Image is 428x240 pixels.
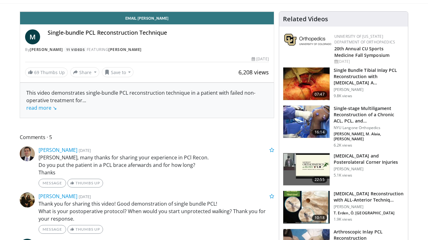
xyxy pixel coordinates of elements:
span: 6,208 views [238,68,269,76]
p: T. Erden, Ö. [GEOGRAPHIC_DATA] [334,211,404,216]
div: This video demonstrates single-bundle PCL reconstruction technique in a patient with failed non-o... [26,89,268,112]
a: [PERSON_NAME] [39,147,77,153]
span: 69 [34,69,39,75]
a: Email [PERSON_NAME] [20,12,274,24]
a: Thumbs Up [67,179,103,187]
span: 16:14 [312,129,327,135]
p: 1.9K views [334,217,352,222]
p: [PERSON_NAME] [334,167,404,172]
a: University of [US_STATE] Department of Orthopaedics [334,34,395,45]
img: 6e5af7b0-aad7-491f-81b5-4ca6605660cd.150x105_q85_crop-smart_upscale.jpg [283,191,330,223]
p: NYU Langone Orthopedics [334,125,404,130]
p: [PERSON_NAME] [334,204,404,209]
span: 10:18 [312,215,327,221]
img: Avatar [20,146,35,161]
img: 355603a8-37da-49b6-856f-e00d7e9307d3.png.150x105_q85_autocrop_double_scale_upscale_version-0.2.png [284,34,331,46]
small: [DATE] [79,147,91,153]
h4: Related Videos [283,15,328,23]
p: [PERSON_NAME] [334,87,404,92]
button: Save to [102,67,134,77]
span: Comments 5 [20,133,274,141]
p: 5.1K views [334,173,352,178]
p: 6.2K views [334,143,352,148]
a: 10:18 [MEDICAL_DATA] Reconstruction with ALL-Anterior Techniq… [PERSON_NAME] T. Erden, Ö. [GEOGRA... [283,191,404,224]
a: 22:55 [MEDICAL_DATA] and Posterolateral Corner Injuries [PERSON_NAME] 5.1K views [283,153,404,186]
div: [DATE] [252,56,269,62]
a: [PERSON_NAME] [30,47,63,52]
div: [DATE] [334,59,403,64]
p: [PERSON_NAME], many thanks for sharing your experience in PCl Recon. Do you put the patient in a ... [39,154,274,176]
a: 16:14 Single-stage Multiligament Reconstruction of a Chronic ACL, PCL, and… NYU Langone Orthopedi... [283,105,404,148]
h3: [MEDICAL_DATA] and Posterolateral Corner Injuries [334,153,404,165]
img: 10468_3.png.150x105_q85_crop-smart_upscale.jpg [283,67,330,100]
a: 07:47 Single Bundle Tibial Inlay PCL Reconstruction with [MEDICAL_DATA] A… [PERSON_NAME] 9.8K views [283,67,404,100]
p: 9.8K views [334,93,352,98]
h3: Single Bundle Tibial Inlay PCL Reconstruction with [MEDICAL_DATA] A… [334,67,404,86]
a: Message [39,179,66,187]
a: 69 Thumbs Up [25,67,68,77]
a: M [25,29,40,44]
span: 22:55 [312,177,327,183]
a: read more ↘ [26,104,57,111]
h3: [MEDICAL_DATA] Reconstruction with ALL-Anterior Techniq… [334,191,404,203]
h3: Single-stage Multiligament Reconstruction of a Chronic ACL, PCL, and… [334,105,404,124]
p: Thank you for sharing this video! Good demonstration of single bundle PCL! What is your postopera... [39,200,274,222]
div: By FEATURING [25,47,269,52]
img: 1d4c78a4-8cd9-4095-b4e9-2849d4cdc18c.150x105_q85_crop-smart_upscale.jpg [283,153,330,186]
a: Message [39,225,66,234]
a: [PERSON_NAME] [39,193,77,200]
p: [PERSON_NAME], M. Alaia, [PERSON_NAME] [334,132,404,142]
button: Share [70,67,99,77]
small: [DATE] [79,194,91,199]
h4: Single-bundle PCL Reconstruction Technique [48,29,269,36]
a: [PERSON_NAME] [108,47,142,52]
a: Thumbs Up [67,225,103,234]
img: Avatar [20,192,35,207]
a: 11 Videos [64,47,87,52]
img: ad0bd3d9-2ac2-4b25-9c44-384141dd66f6.jpg.150x105_q85_crop-smart_upscale.jpg [283,106,330,138]
span: 07:47 [312,91,327,97]
a: 20th Annual CU Sports Medicine Fall Symposium [334,46,389,58]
